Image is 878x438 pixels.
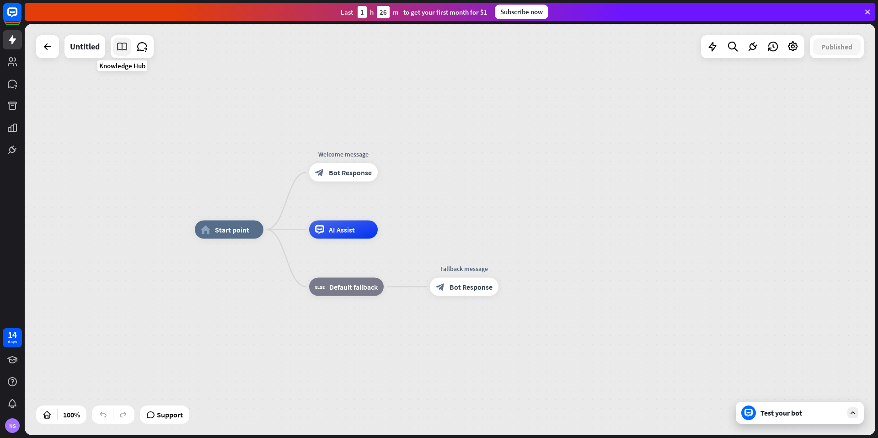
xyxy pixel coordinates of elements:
[341,6,487,18] div: Last to get your first month for $1
[8,339,17,345] div: days
[201,225,210,234] i: home_2
[370,8,374,16] span: h
[5,418,20,433] div: NS
[423,264,505,273] div: Fallback message
[813,38,861,55] button: Published
[495,5,548,19] div: Subscribe now
[70,35,100,58] div: Untitled
[3,328,22,347] a: 14 days
[358,6,367,18] div: 1
[329,282,378,292] span: Default fallback
[377,6,390,18] div: 26
[329,225,355,234] span: AI Assist
[315,168,324,177] i: block_bot_response
[760,408,843,417] div: Test your bot
[302,150,385,159] div: Welcome message
[436,282,445,292] i: block_bot_response
[215,225,249,234] span: Start point
[393,8,399,16] span: m
[157,407,183,422] span: Support
[7,4,35,31] button: Open LiveChat chat widget
[8,330,17,339] div: 14
[315,282,325,292] i: block_fallback
[329,168,372,177] span: Bot Response
[450,282,493,292] span: Bot Response
[60,407,83,422] div: 100%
